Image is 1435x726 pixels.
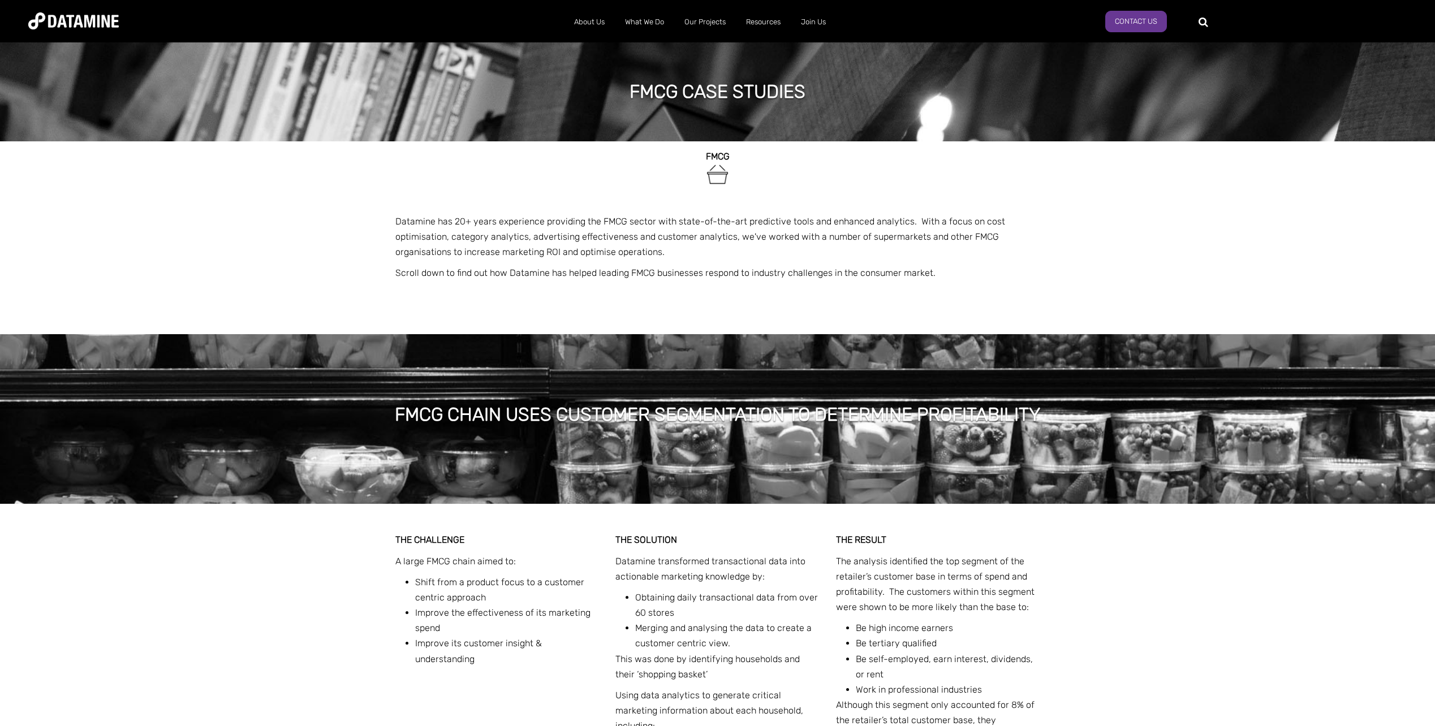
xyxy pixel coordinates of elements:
p: Datamine transformed transactional data into actionable marketing knowledge by: [615,554,820,584]
a: Contact Us [1105,11,1167,32]
li: Shift from a product focus to a customer centric approach [415,574,600,605]
p: This was done by identifying households and their ‘shopping basket’ [615,651,820,682]
li: Be tertiary qualified [856,636,1040,651]
li: Improve its customer insight & understanding [415,636,600,666]
strong: THE SOLUTION [615,534,677,545]
h1: FMCG case studies [630,79,805,104]
img: FMCG-1 [705,162,730,187]
li: Be high income earners [856,620,1040,636]
li: Improve the effectiveness of its marketing spend [415,605,600,636]
a: Resources [736,7,791,37]
p: Datamine has 20+ years experience providing the FMCG sector with state-of-the-art predictive tool... [395,214,1040,260]
a: Join Us [791,7,836,37]
span: THE RESULT [836,534,886,545]
h1: FMCG CHAIN USES CUSTOMER SEGMENTATION TO DETERMINE PROFITABILITY [395,402,1040,427]
p: Scroll down to find out how Datamine has helped leading FMCG businesses respond to industry chall... [395,265,1040,280]
p: A large FMCG chain aimed to: [395,554,600,569]
li: Obtaining daily transactional data from over 60 stores [635,590,820,620]
li: Be self-employed, earn interest, dividends, or rent [856,651,1040,682]
a: What We Do [615,7,674,37]
img: Datamine [28,12,119,29]
a: About Us [564,7,615,37]
a: Our Projects [674,7,736,37]
p: The analysis identified the top segment of the retailer’s customer base in terms of spend and pro... [836,554,1040,615]
li: Work in professional industries [856,682,1040,697]
span: THE CHALLENGE [395,534,464,545]
li: Merging and analysing the data to create a customer centric view. [635,620,820,651]
h2: FMCG [395,152,1040,162]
